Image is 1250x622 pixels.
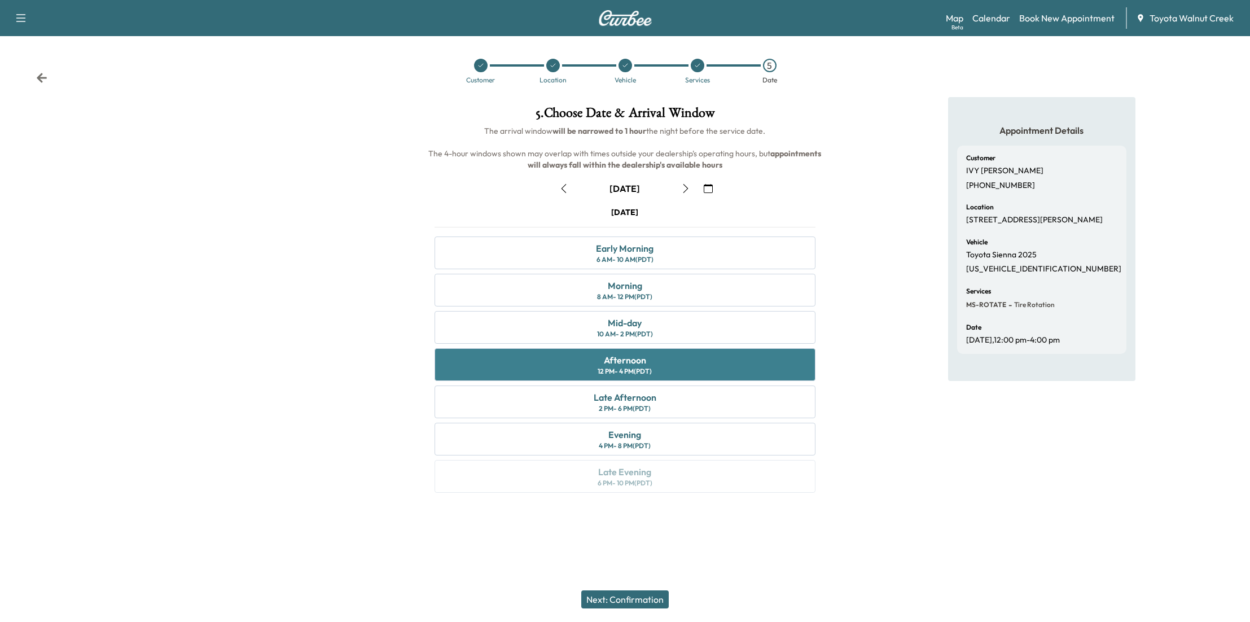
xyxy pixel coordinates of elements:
h5: Appointment Details [957,124,1126,137]
h6: Date [966,324,981,331]
a: Book New Appointment [1019,11,1115,25]
a: Calendar [972,11,1010,25]
div: 4 PM - 8 PM (PDT) [599,441,651,450]
div: Back [36,72,47,84]
div: 5 [763,59,777,72]
div: Evening [608,428,641,441]
div: Beta [951,23,963,32]
div: Late Afternoon [594,391,656,404]
div: 6 AM - 10 AM (PDT) [597,255,653,264]
div: 8 AM - 12 PM (PDT) [597,292,652,301]
img: Curbee Logo [598,10,652,26]
p: IVY [PERSON_NAME] [966,166,1043,176]
span: Tire Rotation [1012,300,1055,309]
div: Customer [466,77,495,84]
div: Mid-day [608,316,642,330]
b: appointments will always fall within the dealership's available hours [528,148,823,170]
div: 2 PM - 6 PM (PDT) [599,404,651,413]
span: - [1006,299,1012,310]
a: MapBeta [946,11,963,25]
div: Vehicle [615,77,636,84]
div: Services [685,77,710,84]
span: The arrival window the night before the service date. The 4-hour windows shown may overlap with t... [428,126,823,170]
span: MS-ROTATE [966,300,1006,309]
h6: Location [966,204,994,211]
div: 12 PM - 4 PM (PDT) [598,367,652,376]
button: Next: Confirmation [581,590,669,608]
p: [DATE] , 12:00 pm - 4:00 pm [966,335,1060,345]
b: will be narrowed to 1 hour [552,126,646,136]
div: Date [762,77,777,84]
div: Location [540,77,567,84]
p: [US_VEHICLE_IDENTIFICATION_NUMBER] [966,264,1121,274]
div: Morning [608,279,642,292]
span: Toyota Walnut Creek [1150,11,1234,25]
p: [PHONE_NUMBER] [966,181,1035,191]
h6: Customer [966,155,995,161]
div: [DATE] [609,182,640,195]
div: [DATE] [611,207,638,218]
p: Toyota Sienna 2025 [966,250,1037,260]
h6: Vehicle [966,239,988,246]
h6: Services [966,288,991,295]
div: 10 AM - 2 PM (PDT) [597,330,653,339]
div: Early Morning [596,242,653,255]
div: Afternoon [604,353,646,367]
h1: 5 . Choose Date & Arrival Window [426,106,824,125]
p: [STREET_ADDRESS][PERSON_NAME] [966,215,1103,225]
